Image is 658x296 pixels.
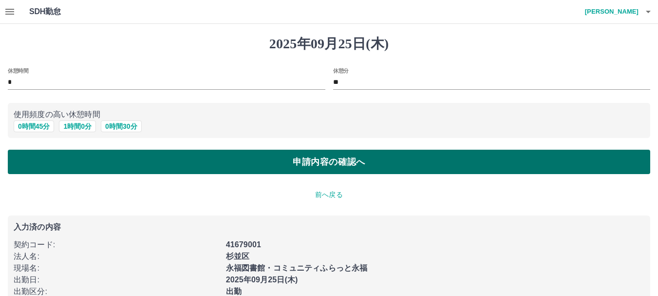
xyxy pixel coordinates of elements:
[226,240,261,249] b: 41679001
[8,67,28,74] label: 休憩時間
[101,120,141,132] button: 0時間30分
[14,120,54,132] button: 0時間45分
[14,223,644,231] p: 入力済の内容
[14,251,220,262] p: 法人名 :
[8,36,650,52] h1: 2025年09月25日(木)
[8,190,650,200] p: 前へ戻る
[226,276,298,284] b: 2025年09月25日(木)
[14,262,220,274] p: 現場名 :
[333,67,349,74] label: 休憩分
[14,274,220,286] p: 出勤日 :
[226,264,368,272] b: 永福図書館・コミュニティふらっと永福
[14,239,220,251] p: 契約コード :
[8,150,650,174] button: 申請内容の確認へ
[226,287,242,296] b: 出勤
[14,109,644,120] p: 使用頻度の高い休憩時間
[59,120,96,132] button: 1時間0分
[226,252,249,260] b: 杉並区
